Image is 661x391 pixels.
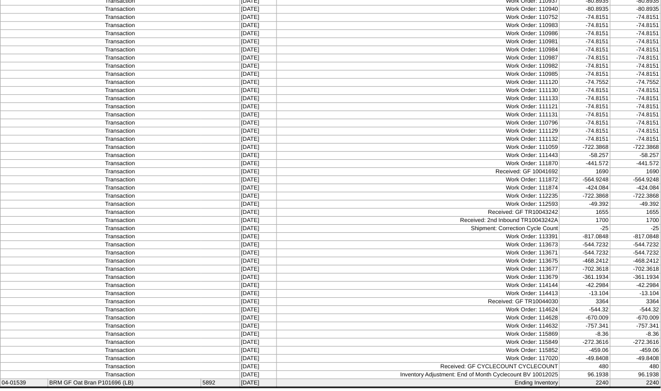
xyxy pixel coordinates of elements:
td: -544.7232 [560,249,610,257]
td: Work Order: 112235 [276,192,559,200]
td: 1700 [610,217,660,225]
td: Transaction [1,22,240,30]
td: -757.341 [560,322,610,330]
td: -670.009 [560,314,610,322]
td: Work Order: 114413 [276,290,559,298]
td: Transaction [1,144,240,152]
td: Received: GF TR10043242 [276,208,559,217]
td: Transaction [1,257,240,265]
td: [DATE] [240,338,276,347]
td: Transaction [1,127,240,135]
td: -58.257 [560,152,610,160]
td: Received: GF CYCLECOUNT CYCLECOUNT [276,363,559,371]
td: [DATE] [240,54,276,62]
td: [DATE] [240,103,276,111]
td: -74.8151 [610,87,660,95]
td: [DATE] [240,208,276,217]
td: [DATE] [240,79,276,87]
td: 480 [610,363,660,371]
td: -459.06 [560,347,610,355]
td: [DATE] [240,192,276,200]
td: -74.8151 [610,30,660,38]
td: -74.8151 [560,119,610,127]
td: -13.104 [610,290,660,298]
td: Work Order: 113679 [276,273,559,282]
td: -42.2984 [560,282,610,290]
td: -74.8151 [560,46,610,54]
td: -74.8151 [560,135,610,144]
td: -74.8151 [560,111,610,119]
td: Transaction [1,290,240,298]
td: -8.36 [610,330,660,338]
td: [DATE] [240,168,276,176]
td: -817.0848 [610,233,660,241]
td: -361.1934 [560,273,610,282]
td: [DATE] [240,330,276,338]
td: Transaction [1,273,240,282]
td: [DATE] [240,298,276,306]
td: -544.7232 [610,249,660,257]
td: Transaction [1,233,240,241]
td: -817.0848 [560,233,610,241]
td: -80.8935 [610,5,660,14]
td: 04-01539 [1,379,48,388]
td: [DATE] [240,152,276,160]
td: [DATE] [240,217,276,225]
td: -74.8151 [560,62,610,70]
td: Work Order: 114144 [276,282,559,290]
td: Transaction [1,14,240,22]
td: Work Order: 111132 [276,135,559,144]
td: Transaction [1,322,240,330]
td: [DATE] [240,290,276,298]
td: Transaction [1,168,240,176]
td: -74.8151 [610,103,660,111]
td: Transaction [1,217,240,225]
td: -272.3616 [610,338,660,347]
td: Transaction [1,347,240,355]
td: -49.392 [560,200,610,208]
td: Work Order: 113391 [276,233,559,241]
td: -49.8408 [560,355,610,363]
td: 1690 [560,168,610,176]
td: [DATE] [240,135,276,144]
td: -757.341 [610,322,660,330]
td: Work Order: 110987 [276,54,559,62]
td: -272.3616 [560,338,610,347]
td: Work Order: 114632 [276,322,559,330]
td: Transaction [1,371,240,379]
td: -74.8151 [560,127,610,135]
td: [DATE] [240,46,276,54]
td: Work Order: 112593 [276,200,559,208]
td: Transaction [1,192,240,200]
td: Work Order: 111872 [276,176,559,184]
td: Transaction [1,249,240,257]
td: -424.084 [610,184,660,192]
td: Transaction [1,152,240,160]
td: -670.009 [610,314,660,322]
td: Work Order: 110940 [276,5,559,14]
td: Transaction [1,119,240,127]
td: -25 [610,225,660,233]
td: Work Order: 111130 [276,87,559,95]
td: [DATE] [240,273,276,282]
td: -80.8935 [560,5,610,14]
td: -702.3618 [610,265,660,273]
td: [DATE] [240,22,276,30]
td: [DATE] [240,322,276,330]
td: [DATE] [240,363,276,371]
td: -74.8151 [560,95,610,103]
td: [DATE] [240,95,276,103]
td: -74.7552 [560,79,610,87]
td: Inventory Adjustment: End of Month Cyclecount BV 10012025 [276,371,559,379]
td: Work Order: 111870 [276,160,559,168]
td: -74.8151 [610,46,660,54]
td: Transaction [1,225,240,233]
td: -544.32 [610,306,660,314]
td: BRM GF Oat Bran P101696 (LB) [48,379,201,388]
td: Work Order: 111121 [276,103,559,111]
td: -722.3868 [560,144,610,152]
td: [DATE] [240,371,276,379]
td: -74.8151 [560,14,610,22]
td: 3364 [610,298,660,306]
td: [DATE] [240,119,276,127]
